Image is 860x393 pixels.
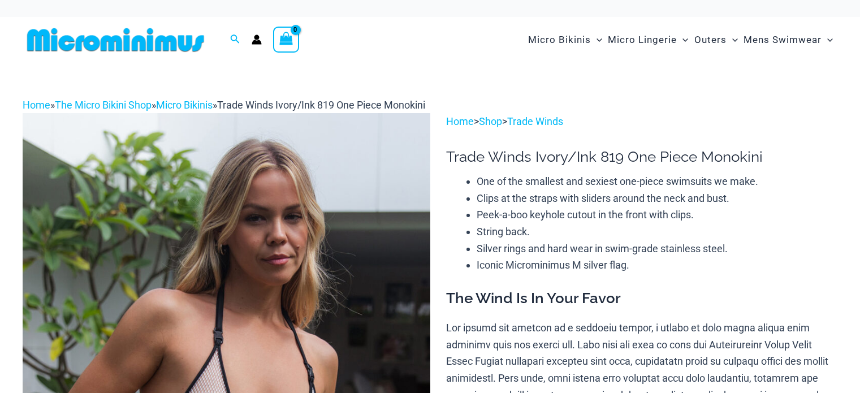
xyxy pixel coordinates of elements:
span: » » » [23,99,425,111]
a: Mens SwimwearMenu ToggleMenu Toggle [741,23,836,57]
a: View Shopping Cart, empty [273,27,299,53]
a: Micro Bikinis [156,99,213,111]
nav: Site Navigation [524,21,837,59]
span: Outers [694,25,727,54]
span: Micro Lingerie [608,25,677,54]
a: Micro LingerieMenu ToggleMenu Toggle [605,23,691,57]
li: Silver rings and hard wear in swim-grade stainless steel. [477,240,837,257]
a: Micro BikinisMenu ToggleMenu Toggle [525,23,605,57]
span: Trade Winds Ivory/Ink 819 One Piece Monokini [217,99,425,111]
h1: Trade Winds Ivory/Ink 819 One Piece Monokini [446,148,837,166]
span: Menu Toggle [727,25,738,54]
span: Menu Toggle [822,25,833,54]
h3: The Wind Is In Your Favor [446,289,837,308]
a: The Micro Bikini Shop [55,99,152,111]
p: > > [446,113,837,130]
span: Mens Swimwear [744,25,822,54]
span: Micro Bikinis [528,25,591,54]
a: Trade Winds [507,115,563,127]
a: Shop [479,115,502,127]
a: Search icon link [230,33,240,47]
li: Iconic Microminimus M silver flag. [477,257,837,274]
a: Home [23,99,50,111]
li: String back. [477,223,837,240]
li: Clips at the straps with sliders around the neck and bust. [477,190,837,207]
img: MM SHOP LOGO FLAT [23,27,209,53]
a: Home [446,115,474,127]
li: One of the smallest and sexiest one-piece swimsuits we make. [477,173,837,190]
li: Peek-a-boo keyhole cutout in the front with clips. [477,206,837,223]
a: OutersMenu ToggleMenu Toggle [692,23,741,57]
span: Menu Toggle [591,25,602,54]
a: Account icon link [252,34,262,45]
span: Menu Toggle [677,25,688,54]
